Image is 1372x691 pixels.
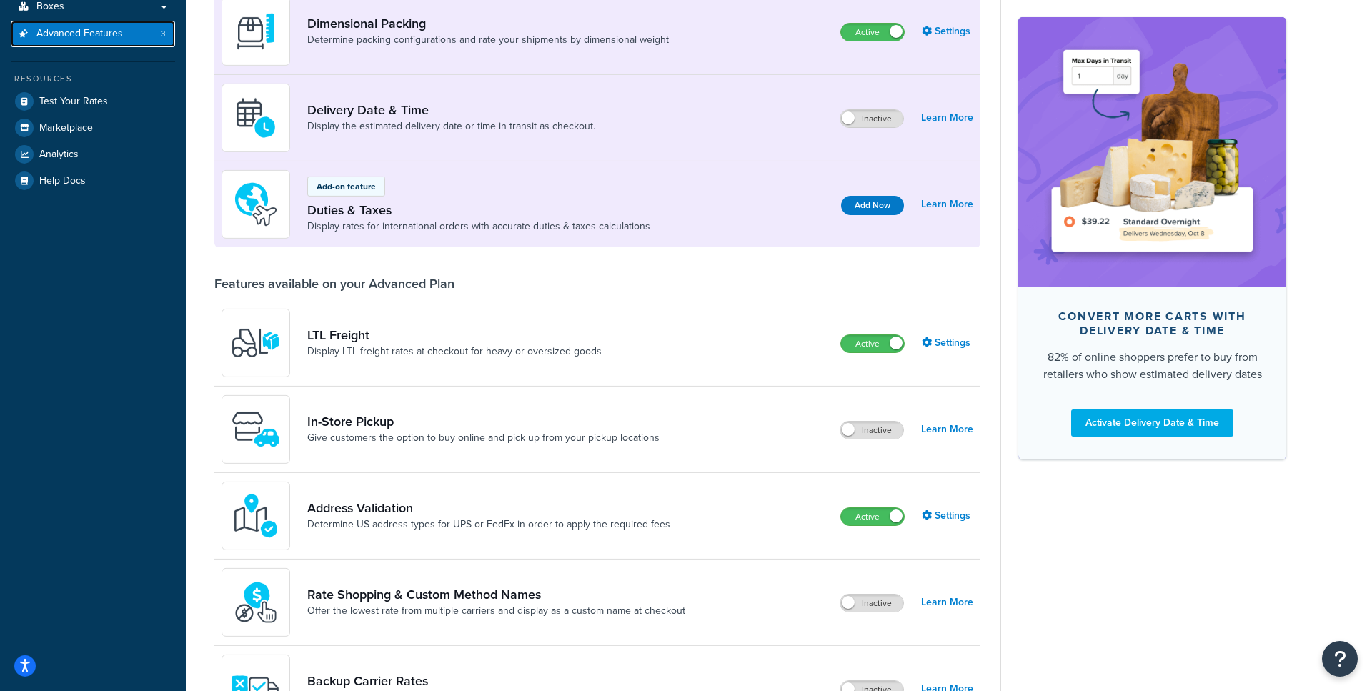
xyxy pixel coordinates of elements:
span: Boxes [36,1,64,13]
a: Settings [922,333,973,353]
label: Inactive [840,595,903,612]
img: y79ZsPf0fXUFUhFXDzUgf+ktZg5F2+ohG75+v3d2s1D9TjoU8PiyCIluIjV41seZevKCRuEjTPPOKHJsQcmKCXGdfprl3L4q7... [231,318,281,368]
a: Backup Carrier Rates [307,673,675,689]
p: Add-on feature [317,180,376,193]
a: Determine US address types for UPS or FedEx in order to apply the required fees [307,517,670,532]
img: feature-image-ddt-36eae7f7280da8017bfb280eaccd9c446f90b1fe08728e4019434db127062ab4.png [1040,39,1265,264]
span: Marketplace [39,122,93,134]
span: Test Your Rates [39,96,108,108]
a: Test Your Rates [11,89,175,114]
a: Offer the lowest rate from multiple carriers and display as a custom name at checkout [307,604,685,618]
div: Convert more carts with delivery date & time [1041,309,1263,337]
a: Activate Delivery Date & Time [1071,409,1233,436]
a: Settings [922,21,973,41]
a: Learn More [921,419,973,439]
img: gfkeb5ejjkALwAAAABJRU5ErkJggg== [231,93,281,143]
img: DTVBYsAAAAAASUVORK5CYII= [231,6,281,56]
a: Determine packing configurations and rate your shipments by dimensional weight [307,33,669,47]
li: Advanced Features [11,21,175,47]
img: wfgcfpwTIucLEAAAAASUVORK5CYII= [231,404,281,454]
div: Resources [11,73,175,85]
a: Address Validation [307,500,670,516]
a: LTL Freight [307,327,602,343]
button: Add Now [841,196,904,215]
a: Display rates for international orders with accurate duties & taxes calculations [307,219,650,234]
a: Learn More [921,194,973,214]
a: Give customers the option to buy online and pick up from your pickup locations [307,431,660,445]
a: Advanced Features3 [11,21,175,47]
img: kIG8fy0lQAAAABJRU5ErkJggg== [231,491,281,541]
a: Settings [922,506,973,526]
div: 82% of online shoppers prefer to buy from retailers who show estimated delivery dates [1041,348,1263,382]
a: Duties & Taxes [307,202,650,218]
span: Help Docs [39,175,86,187]
img: icon-duo-feat-landed-cost-7136b061.png [231,179,281,229]
a: Display LTL freight rates at checkout for heavy or oversized goods [307,344,602,359]
button: Open Resource Center [1322,641,1358,677]
a: Marketplace [11,115,175,141]
a: Display the estimated delivery date or time in transit as checkout. [307,119,595,134]
a: Help Docs [11,168,175,194]
a: In-Store Pickup [307,414,660,429]
label: Active [841,335,904,352]
a: Dimensional Packing [307,16,669,31]
a: Learn More [921,108,973,128]
div: Features available on your Advanced Plan [214,276,454,292]
label: Inactive [840,110,903,127]
img: icon-duo-feat-rate-shopping-ecdd8bed.png [231,577,281,627]
label: Active [841,24,904,41]
label: Inactive [840,422,903,439]
a: Rate Shopping & Custom Method Names [307,587,685,602]
span: Analytics [39,149,79,161]
a: Analytics [11,141,175,167]
span: Advanced Features [36,28,123,40]
a: Learn More [921,592,973,612]
span: 3 [161,28,166,40]
a: Delivery Date & Time [307,102,595,118]
label: Active [841,508,904,525]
